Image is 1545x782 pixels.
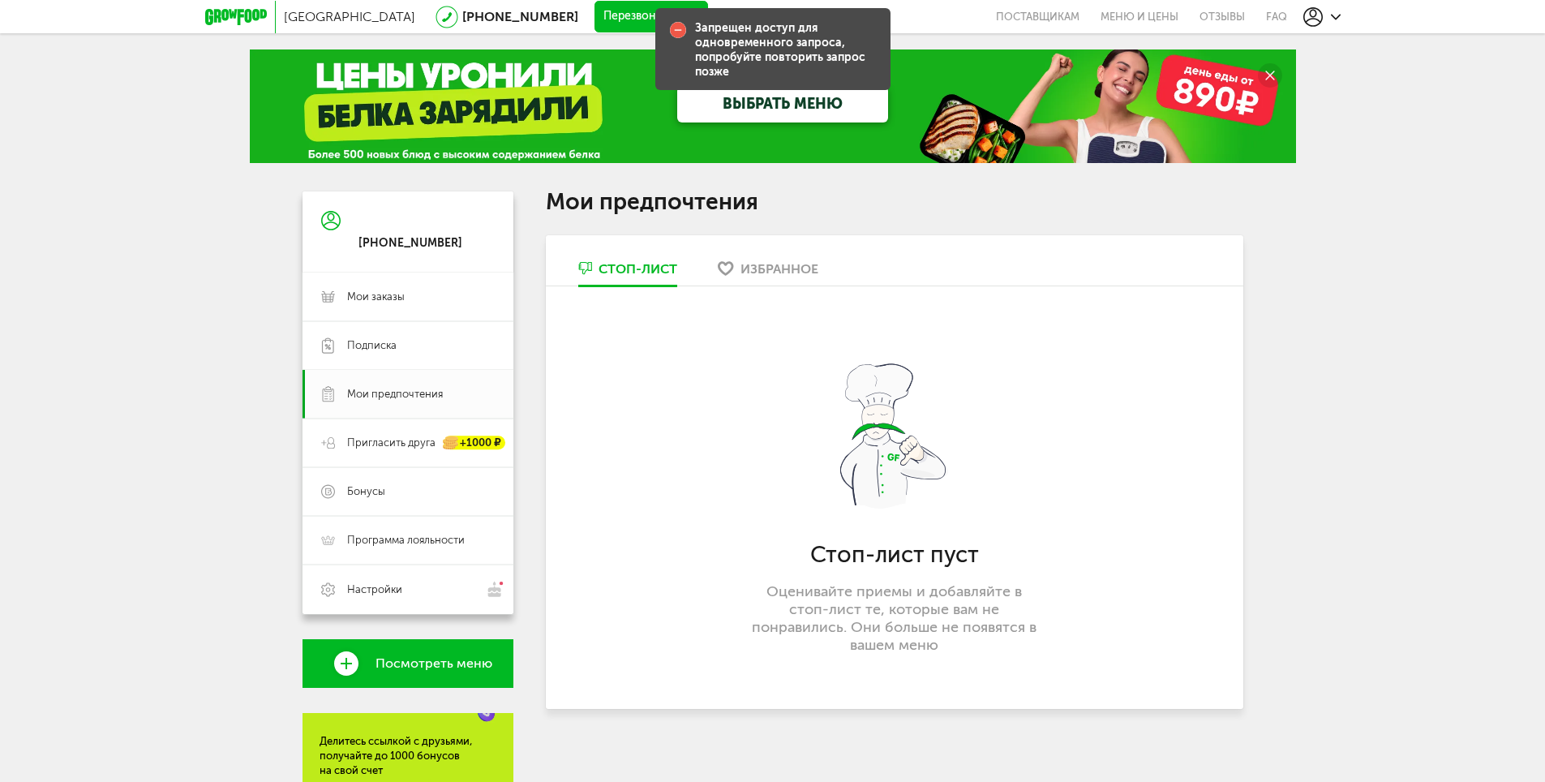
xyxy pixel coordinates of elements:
[303,516,513,565] a: Программа лояльности
[677,86,888,122] a: ВЫБРАТЬ МЕНЮ
[376,656,492,671] span: Посмотреть меню
[710,260,826,286] a: Избранное
[741,541,1048,568] h3: Стоп-лист пуст
[594,1,708,33] button: Перезвоните мне
[462,9,578,24] a: [PHONE_NUMBER]
[303,370,513,419] a: Мои предпочтения
[347,484,385,499] span: Бонусы
[303,467,513,516] a: Бонусы
[303,419,513,467] a: Пригласить друга +1000 ₽
[347,338,397,353] span: Подписка
[303,639,513,688] a: Посмотреть меню
[284,9,415,24] span: [GEOGRAPHIC_DATA]
[347,582,402,597] span: Настройки
[347,533,465,548] span: Программа лояльности
[347,387,443,402] span: Мои предпочтения
[570,260,686,286] a: Стоп-лист
[740,261,818,277] div: Избранное
[444,436,505,450] div: +1000 ₽
[303,321,513,370] a: Подписка
[303,565,513,614] a: Настройки
[546,191,1243,213] h1: Мои предпочтения
[303,273,513,321] a: Мои заказы
[752,582,1037,654] p: Оценивайте приемы и добавляйте в стоп-лист те, которые вам не понравились. Они больше не появятся...
[347,436,436,450] span: Пригласить друга
[358,236,462,251] div: [PHONE_NUMBER]
[347,290,405,304] span: Мои заказы
[320,734,496,778] div: Делитесь ссылкой с друзьями, получайте до 1000 бонусов на свой счет
[695,21,878,79] div: Запрещен доступ для одновременного запроса, попробуйте повторить запрос позже
[599,261,677,277] div: Стоп-лист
